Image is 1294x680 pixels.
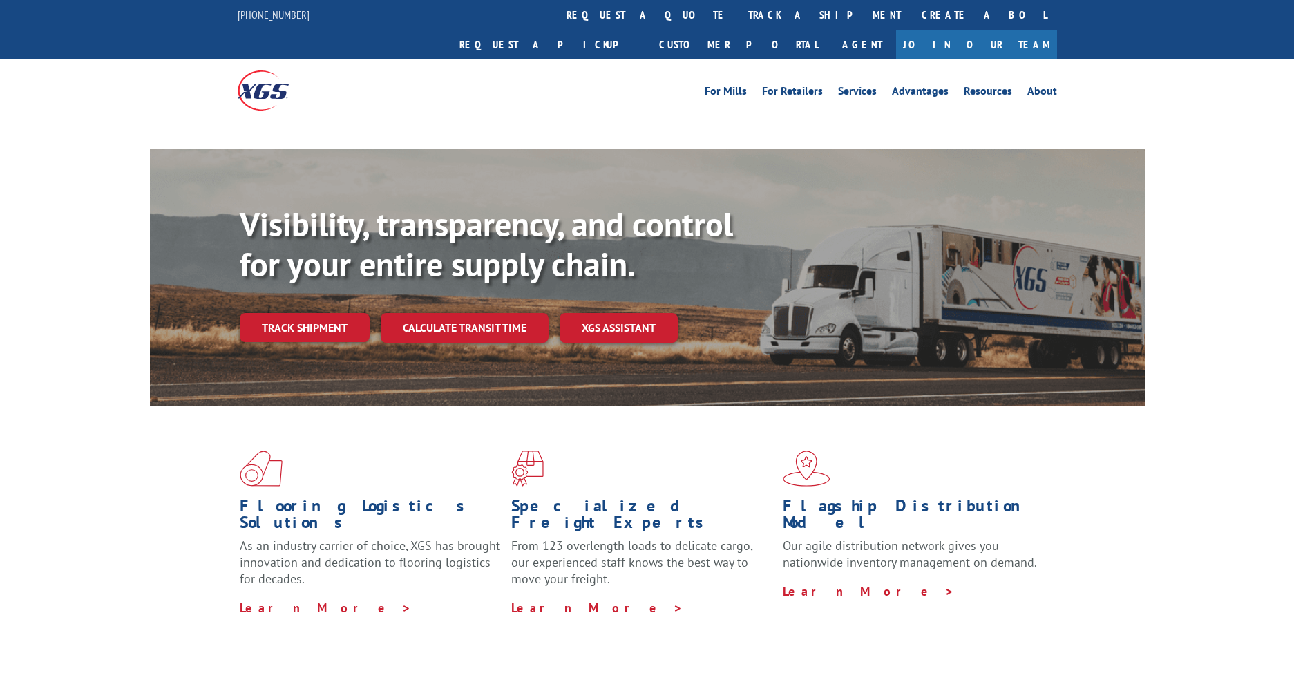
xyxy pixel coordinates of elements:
[892,86,949,101] a: Advantages
[1027,86,1057,101] a: About
[783,498,1044,538] h1: Flagship Distribution Model
[762,86,823,101] a: For Retailers
[240,498,501,538] h1: Flooring Logistics Solutions
[511,600,683,616] a: Learn More >
[705,86,747,101] a: For Mills
[240,313,370,342] a: Track shipment
[838,86,877,101] a: Services
[511,451,544,487] img: xgs-icon-focused-on-flooring-red
[964,86,1012,101] a: Resources
[381,313,549,343] a: Calculate transit time
[238,8,310,21] a: [PHONE_NUMBER]
[240,451,283,487] img: xgs-icon-total-supply-chain-intelligence-red
[783,538,1037,570] span: Our agile distribution network gives you nationwide inventory management on demand.
[783,451,830,487] img: xgs-icon-flagship-distribution-model-red
[783,583,955,599] a: Learn More >
[240,600,412,616] a: Learn More >
[828,30,896,59] a: Agent
[896,30,1057,59] a: Join Our Team
[240,202,733,285] b: Visibility, transparency, and control for your entire supply chain.
[240,538,500,587] span: As an industry carrier of choice, XGS has brought innovation and dedication to flooring logistics...
[511,498,772,538] h1: Specialized Freight Experts
[649,30,828,59] a: Customer Portal
[449,30,649,59] a: Request a pickup
[511,538,772,599] p: From 123 overlength loads to delicate cargo, our experienced staff knows the best way to move you...
[560,313,678,343] a: XGS ASSISTANT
